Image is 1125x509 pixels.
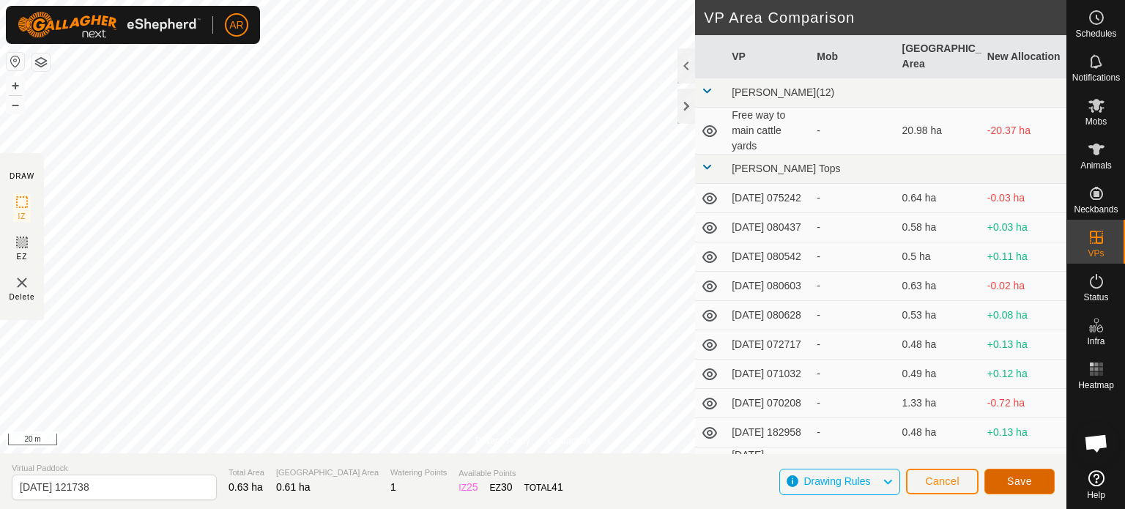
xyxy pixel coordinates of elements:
div: EZ [490,480,513,495]
h2: VP Area Comparison [704,9,1066,26]
button: + [7,77,24,94]
span: Save [1007,475,1032,487]
td: -0.03 ha [981,184,1066,213]
span: Notifications [1072,73,1120,82]
span: Neckbands [1074,205,1118,214]
span: Animals [1080,161,1112,170]
button: Save [984,469,1055,494]
span: 25 [467,481,478,493]
td: +0.13 ha [981,418,1066,447]
td: +0.11 ha [981,447,1066,479]
img: VP [13,274,31,291]
span: Watering Points [390,467,447,479]
span: EZ [17,251,28,262]
span: Available Points [458,467,562,480]
td: [DATE] 075242 [726,184,811,213]
div: - [817,249,890,264]
span: 1 [390,481,396,493]
div: - [817,337,890,352]
div: TOTAL [524,480,563,495]
span: VPs [1088,249,1104,258]
img: Gallagher Logo [18,12,201,38]
span: Heatmap [1078,381,1114,390]
div: - [817,123,890,138]
div: IZ [458,480,478,495]
td: [DATE] 070208 [726,389,811,418]
a: Help [1067,464,1125,505]
td: 20.98 ha [896,108,981,155]
td: 0.5 ha [896,242,981,272]
span: AR [229,18,243,33]
div: - [817,190,890,206]
td: 0.48 ha [896,418,981,447]
th: New Allocation [981,35,1066,78]
div: - [817,366,890,382]
span: Cancel [925,475,959,487]
td: 0.53 ha [896,301,981,330]
td: [DATE] 080628 [726,301,811,330]
span: Help [1087,491,1105,499]
td: [DATE] 182958 [726,418,811,447]
span: Total Area [229,467,264,479]
div: Open chat [1074,421,1118,465]
div: - [817,278,890,294]
td: -0.02 ha [981,272,1066,301]
td: 0.58 ha [896,213,981,242]
span: IZ [18,211,26,222]
th: VP [726,35,811,78]
button: Reset Map [7,53,24,70]
button: – [7,96,24,114]
td: [DATE] 00:02:38 [726,447,811,479]
td: +0.12 ha [981,360,1066,389]
th: [GEOGRAPHIC_DATA] Area [896,35,981,78]
span: 0.63 ha [229,481,263,493]
a: Privacy Policy [475,434,530,447]
td: Free way to main cattle yards [726,108,811,155]
span: Mobs [1085,117,1107,126]
div: DRAW [10,171,34,182]
td: +0.13 ha [981,330,1066,360]
span: Schedules [1075,29,1116,38]
span: [PERSON_NAME](12) [732,86,834,98]
th: Mob [811,35,896,78]
td: [DATE] 080542 [726,242,811,272]
a: Contact Us [548,434,591,447]
span: Infra [1087,337,1104,346]
td: +0.11 ha [981,242,1066,272]
td: [DATE] 080437 [726,213,811,242]
span: Delete [10,291,35,302]
div: - [817,220,890,235]
button: Cancel [906,469,979,494]
div: - [817,308,890,323]
button: Map Layers [32,53,50,71]
td: [DATE] 071032 [726,360,811,389]
td: 1.33 ha [896,389,981,418]
td: -0.72 ha [981,389,1066,418]
td: [DATE] 080603 [726,272,811,301]
div: - [817,425,890,440]
td: 0.63 ha [896,272,981,301]
span: [PERSON_NAME] Tops [732,163,840,174]
span: [GEOGRAPHIC_DATA] Area [276,467,379,479]
td: 0.49 ha [896,360,981,389]
td: +0.08 ha [981,301,1066,330]
span: 41 [552,481,563,493]
span: 0.61 ha [276,481,311,493]
td: +0.03 ha [981,213,1066,242]
span: Drawing Rules [803,475,870,487]
td: -20.37 ha [981,108,1066,155]
td: 0.64 ha [896,184,981,213]
span: 30 [501,481,513,493]
span: Status [1083,293,1108,302]
td: 0.5 ha [896,447,981,479]
span: Virtual Paddock [12,462,217,475]
div: - [817,395,890,411]
td: [DATE] 072717 [726,330,811,360]
td: 0.48 ha [896,330,981,360]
